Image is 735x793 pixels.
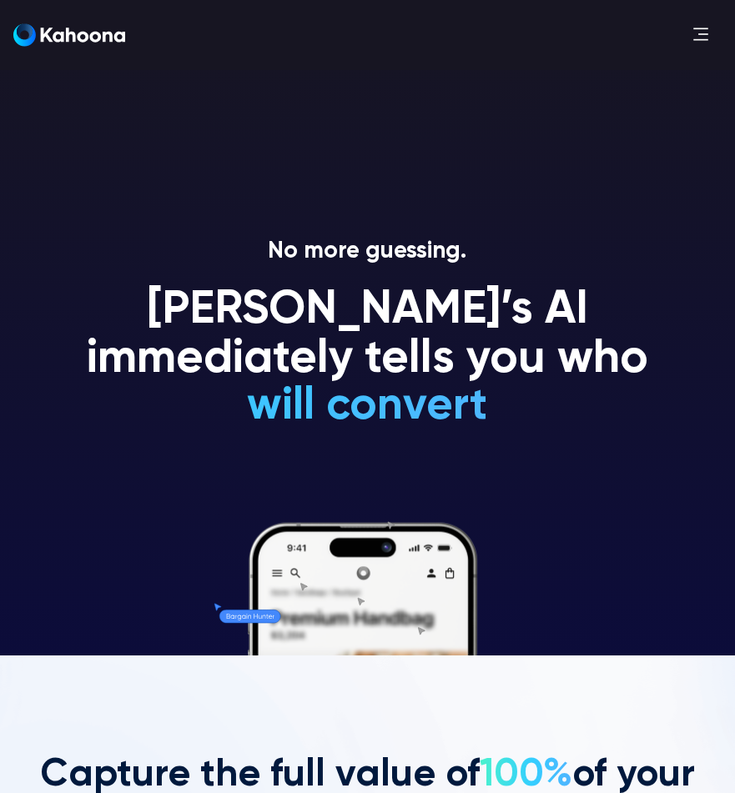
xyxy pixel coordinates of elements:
[37,238,698,266] p: No more guessing.
[13,23,125,48] a: home
[13,23,125,47] img: Kahoona logo white
[37,286,698,385] h1: [PERSON_NAME]’s AI immediately tells you who
[682,15,722,55] div: menu
[122,382,613,431] h1: will convert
